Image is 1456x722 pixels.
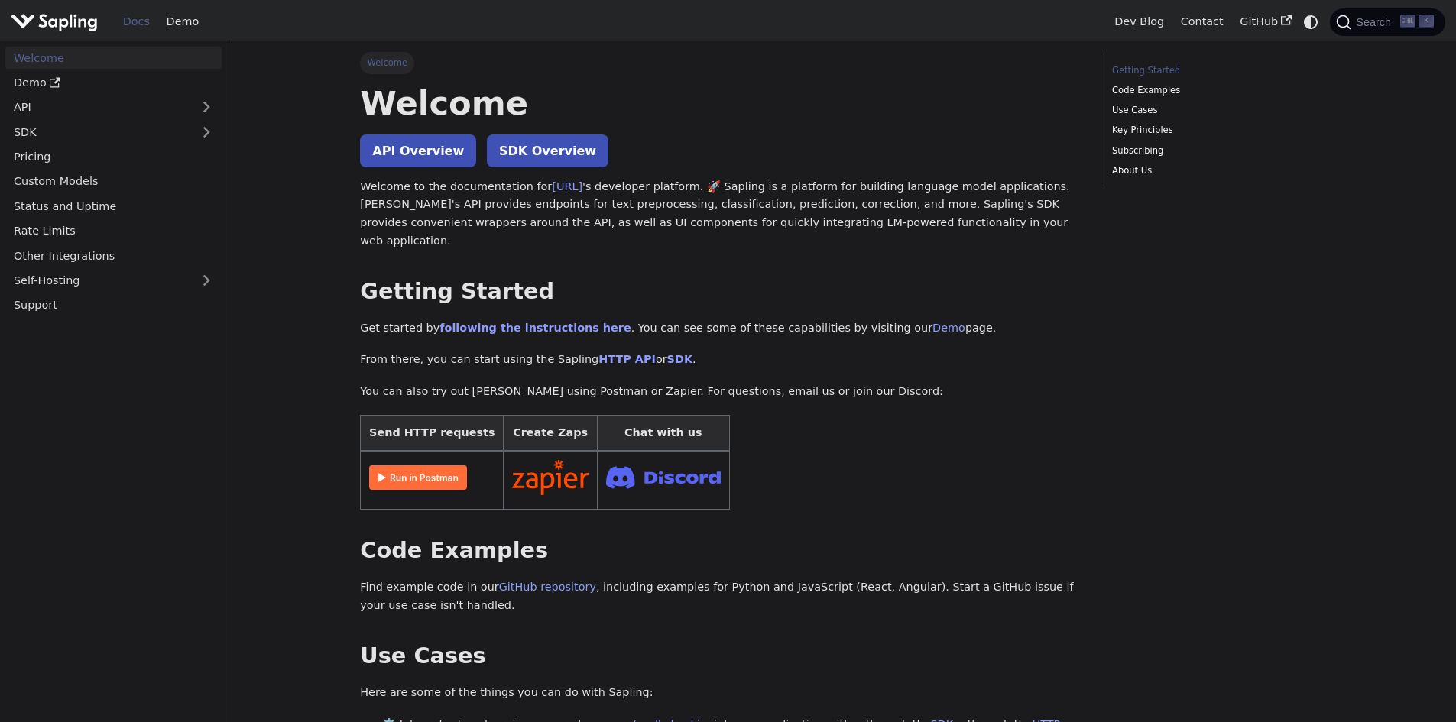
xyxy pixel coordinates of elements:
[1351,16,1400,28] span: Search
[1112,103,1319,118] a: Use Cases
[5,270,222,292] a: Self-Hosting
[5,244,222,267] a: Other Integrations
[667,353,692,365] a: SDK
[597,415,729,451] th: Chat with us
[360,351,1078,369] p: From there, you can start using the Sapling or .
[439,322,631,334] a: following the instructions here
[5,294,222,316] a: Support
[360,178,1078,251] p: Welcome to the documentation for 's developer platform. 🚀 Sapling is a platform for building lang...
[487,134,608,167] a: SDK Overview
[1231,10,1299,34] a: GitHub
[1112,63,1319,78] a: Getting Started
[499,581,596,593] a: GitHub repository
[1330,8,1445,36] button: Search (Ctrl+K)
[360,578,1078,615] p: Find example code in our , including examples for Python and JavaScript (React, Angular). Start a...
[360,52,414,73] span: Welcome
[360,537,1078,565] h2: Code Examples
[360,383,1078,401] p: You can also try out [PERSON_NAME] using Postman or Zapier. For questions, email us or join our D...
[360,83,1078,124] h1: Welcome
[552,180,582,193] a: [URL]
[512,460,589,495] img: Connect in Zapier
[1172,10,1232,34] a: Contact
[191,96,222,118] button: Expand sidebar category 'API'
[5,121,191,143] a: SDK
[598,353,656,365] a: HTTP API
[1419,15,1434,28] kbd: K
[5,170,222,193] a: Custom Models
[1106,10,1172,34] a: Dev Blog
[1112,83,1319,98] a: Code Examples
[361,415,504,451] th: Send HTTP requests
[5,72,222,94] a: Demo
[360,684,1078,702] p: Here are some of the things you can do with Sapling:
[1112,164,1319,178] a: About Us
[1112,144,1319,158] a: Subscribing
[5,146,222,168] a: Pricing
[5,96,191,118] a: API
[11,11,98,33] img: Sapling.ai
[5,195,222,217] a: Status and Uptime
[369,465,467,490] img: Run in Postman
[360,52,1078,73] nav: Breadcrumbs
[158,10,207,34] a: Demo
[191,121,222,143] button: Expand sidebar category 'SDK'
[360,319,1078,338] p: Get started by . You can see some of these capabilities by visiting our page.
[1112,123,1319,138] a: Key Principles
[115,10,158,34] a: Docs
[360,278,1078,306] h2: Getting Started
[360,134,476,167] a: API Overview
[932,322,965,334] a: Demo
[11,11,103,33] a: Sapling.ai
[360,643,1078,670] h2: Use Cases
[5,47,222,69] a: Welcome
[5,220,222,242] a: Rate Limits
[1300,11,1322,33] button: Switch between dark and light mode (currently system mode)
[504,415,598,451] th: Create Zaps
[606,461,721,493] img: Join Discord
